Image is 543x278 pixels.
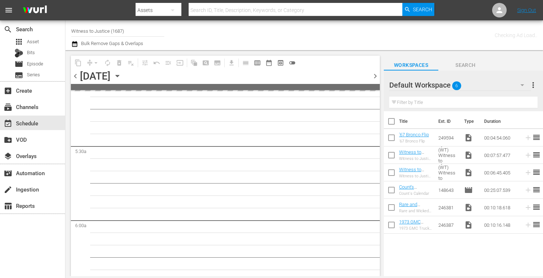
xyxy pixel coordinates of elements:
span: Bits [27,49,35,56]
td: 00:10:18.618 [481,199,521,216]
th: Duration [480,111,523,132]
td: Witness to Justice by A&E (WT) Witness to Justice: [PERSON_NAME] 150 [435,164,461,181]
span: Video [464,151,473,160]
span: Search [4,25,12,34]
td: 249594 [435,129,461,146]
div: Rare and Wicked 1962 [PERSON_NAME] [399,209,433,213]
span: Search [438,61,493,70]
span: Loop Content [102,57,113,69]
span: Create [4,86,12,95]
span: video_file [464,221,473,229]
span: calendar_view_week_outlined [254,59,261,67]
span: Overlays [4,152,12,161]
span: event_available [4,119,12,128]
a: Sign Out [517,7,536,13]
a: 1973 GMC Truck Gets EPIC Air Brush [399,219,432,235]
svg: Add to Schedule [524,204,532,211]
svg: Add to Schedule [524,134,532,142]
span: Reports [4,202,12,210]
th: Type [460,111,480,132]
span: Bulk Remove Gaps & Overlaps [80,41,143,46]
button: more_vert [529,76,538,94]
td: 246387 [435,216,461,234]
div: Bits [15,49,23,57]
span: reorder [532,220,541,229]
span: reorder [532,185,541,194]
td: 246381 [435,199,461,216]
span: Remove Gaps & Overlaps [84,57,102,69]
span: reorder [532,133,541,142]
span: Search [413,3,432,16]
svg: Add to Schedule [524,151,532,159]
td: 00:04:54.060 [481,129,521,146]
a: Witness to Justice by A&E (WT) Witness to Justice: [PERSON_NAME] 150 [399,167,433,200]
div: Witness to Justice by A&E (WT) Witness to Justice: [PERSON_NAME] 150 [399,156,433,161]
td: 00:25:07.539 [481,181,521,199]
span: Episode [15,60,23,68]
span: Workspaces [384,61,438,70]
a: '67 Bronco Flip [399,132,429,137]
svg: Add to Schedule [524,221,532,229]
span: reorder [532,168,541,177]
svg: Add to Schedule [524,186,532,194]
svg: Add to Schedule [524,169,532,177]
span: 6 [452,78,461,93]
span: Day Calendar View [237,56,252,70]
span: 24 hours Lineup View is OFF [286,57,298,69]
span: Checking Ad Load.. [495,32,537,38]
th: Ext. ID [434,111,460,132]
span: Series [15,71,23,80]
span: preview_outlined [277,59,284,67]
div: 1973 GMC Truck Gets EPIC Air Brush [399,226,433,231]
span: toggle_off [289,59,296,67]
th: Title [399,111,434,132]
a: Witness to Justice by A&E (WT) Witness to Justice: [PERSON_NAME] 150 [399,149,433,182]
div: Witness to Justice by A&E (WT) Witness to Justice: [PERSON_NAME] 150 [399,174,433,178]
span: Select an event to delete [113,57,125,69]
span: Video [464,203,473,212]
td: 00:10:16.148 [481,216,521,234]
button: Search [402,3,434,16]
td: Witness to Justice by A&E (WT) Witness to Justice: [PERSON_NAME] 150 [435,146,461,164]
span: subscriptions [4,103,12,112]
a: Rare and Wicked 1962 [PERSON_NAME] [399,202,430,223]
span: reorder [532,150,541,159]
span: reorder [532,203,541,211]
span: chevron_left [71,72,80,81]
td: 00:07:57.477 [481,146,521,164]
div: Default Workspace [389,75,531,95]
span: more_vert [529,81,538,89]
td: 148643 [435,181,461,199]
span: apps [15,37,23,46]
div: Count's Calendar [399,191,433,196]
span: Video [464,133,473,142]
span: Series [27,71,40,78]
span: VOD [4,136,12,144]
div: [DATE] [80,70,110,82]
span: Video [464,168,473,177]
span: Ingestion [4,185,12,194]
span: menu [4,6,13,15]
td: 00:06:45.405 [481,164,521,181]
span: date_range_outlined [265,59,273,67]
a: Count's Calendar [399,184,417,195]
span: Automation [4,169,12,178]
span: chevron_right [371,72,380,81]
div: '67 Bronco Flip [399,139,429,144]
span: View Backup [275,57,286,69]
span: Episode [464,186,473,194]
span: Create Search Block [200,57,212,69]
img: ans4CAIJ8jUAAAAAAAAAAAAAAAAAAAAAAAAgQb4GAAAAAAAAAAAAAAAAAAAAAAAAJMjXAAAAAAAAAAAAAAAAAAAAAAAAgAT5G... [17,2,52,19]
span: Episode [27,60,43,68]
span: Asset [27,38,39,45]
